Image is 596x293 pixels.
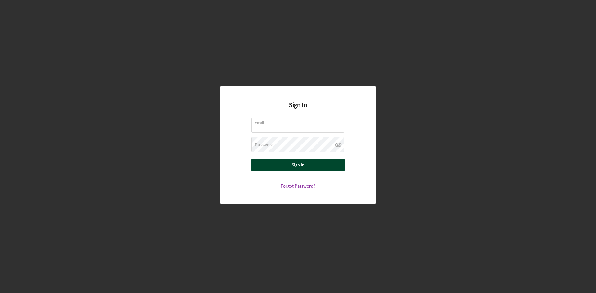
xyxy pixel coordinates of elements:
[292,159,305,171] div: Sign In
[255,142,274,147] label: Password
[255,118,344,125] label: Email
[251,159,345,171] button: Sign In
[289,101,307,118] h4: Sign In
[281,183,315,189] a: Forgot Password?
